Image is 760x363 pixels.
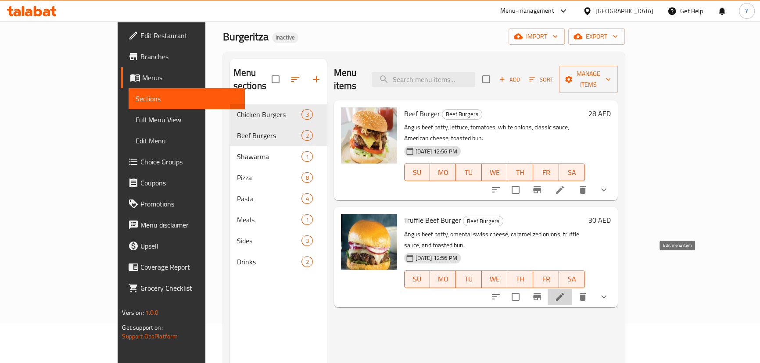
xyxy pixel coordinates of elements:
[527,179,548,200] button: Branch-specific-item
[507,164,533,181] button: TH
[237,256,302,267] span: Drinks
[588,107,611,120] h6: 28 AED
[237,214,302,225] span: Meals
[129,130,244,151] a: Edit Menu
[559,164,585,181] button: SA
[341,107,397,164] img: Beef Burger
[121,172,244,193] a: Coupons
[237,109,302,120] span: Chicken Burgers
[302,174,312,182] span: 8
[272,34,298,41] span: Inactive
[599,185,609,195] svg: Show Choices
[442,109,482,119] span: Beef Burgers
[412,254,461,262] span: [DATE] 12:56 PM
[301,235,312,246] div: items
[140,241,237,251] span: Upsell
[485,166,504,179] span: WE
[533,164,559,181] button: FR
[442,109,482,120] div: Beef Burgers
[237,193,302,204] span: Pasta
[404,164,430,181] button: SU
[495,73,523,86] span: Add item
[140,157,237,167] span: Choice Groups
[302,216,312,224] span: 1
[237,151,302,162] span: Shawarma
[306,69,327,90] button: Add section
[511,166,530,179] span: TH
[572,286,593,307] button: delete
[482,270,508,288] button: WE
[456,270,482,288] button: TU
[301,193,312,204] div: items
[121,235,244,256] a: Upsell
[506,181,525,199] span: Select to update
[122,322,162,333] span: Get support on:
[459,273,478,285] span: TU
[459,166,478,179] span: TU
[506,288,525,306] span: Select to update
[142,72,237,83] span: Menus
[230,230,327,251] div: Sides3
[334,66,361,93] h2: Menu items
[301,151,312,162] div: items
[527,73,556,86] button: Sort
[121,151,244,172] a: Choice Groups
[745,6,749,16] span: Y
[272,32,298,43] div: Inactive
[230,100,327,276] nav: Menu sections
[593,286,614,307] button: show more
[302,195,312,203] span: 4
[507,270,533,288] button: TH
[301,172,312,183] div: items
[575,31,618,42] span: export
[121,256,244,278] a: Coverage Report
[301,109,312,120] div: items
[456,164,482,181] button: TU
[485,179,506,200] button: sort-choices
[572,179,593,200] button: delete
[434,166,452,179] span: MO
[237,235,302,246] span: Sides
[516,31,558,42] span: import
[230,188,327,209] div: Pasta4
[485,273,504,285] span: WE
[233,66,272,93] h2: Menu sections
[404,214,461,227] span: Truffle Beef Burger
[500,6,554,16] div: Menu-management
[341,214,397,270] img: Truffle Beef Burger
[140,199,237,209] span: Promotions
[408,273,427,285] span: SU
[129,88,244,109] a: Sections
[237,130,302,141] div: Beef Burgers
[302,237,312,245] span: 3
[404,122,585,144] p: Angus beef patty, lettuce, tomatoes, white onions, classic sauce, American cheese, toasted bun.
[140,220,237,230] span: Menu disclaimer
[537,166,556,179] span: FR
[563,166,581,179] span: SA
[301,214,312,225] div: items
[523,73,559,86] span: Sort items
[559,66,618,93] button: Manage items
[511,273,530,285] span: TH
[121,46,244,67] a: Branches
[588,214,611,226] h6: 30 AED
[434,273,452,285] span: MO
[404,107,440,120] span: Beef Burger
[230,251,327,272] div: Drinks2
[121,25,244,46] a: Edit Restaurant
[129,109,244,130] a: Full Menu View
[121,67,244,88] a: Menus
[555,185,565,195] a: Edit menu item
[430,164,456,181] button: MO
[302,132,312,140] span: 2
[136,93,237,104] span: Sections
[485,286,506,307] button: sort-choices
[136,114,237,125] span: Full Menu View
[230,167,327,188] div: Pizza8
[266,70,285,89] span: Select all sections
[302,153,312,161] span: 1
[136,135,237,146] span: Edit Menu
[495,73,523,86] button: Add
[122,331,178,342] a: Support.OpsPlatform
[509,28,565,45] button: import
